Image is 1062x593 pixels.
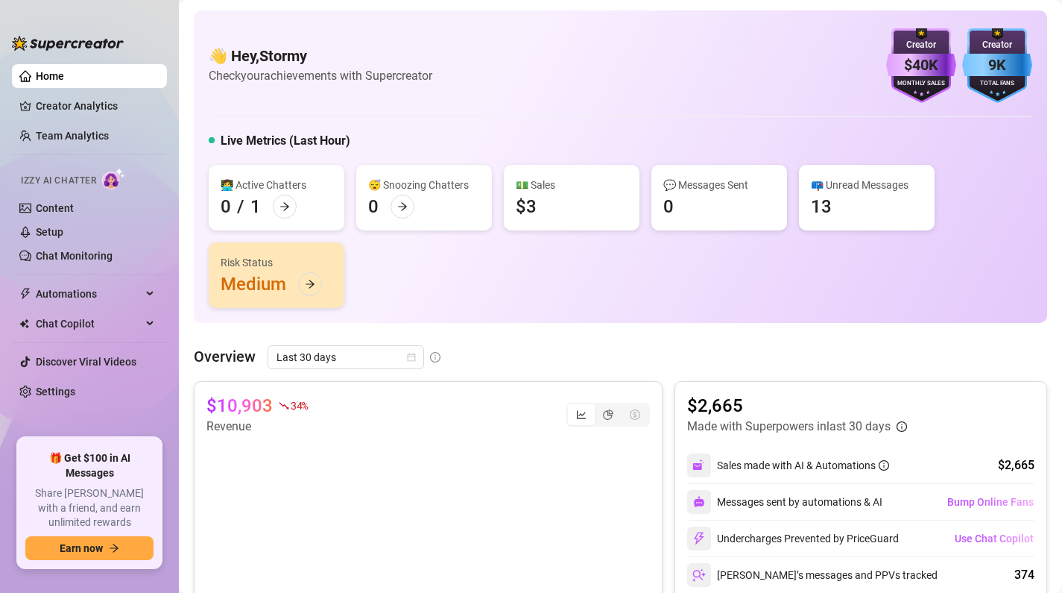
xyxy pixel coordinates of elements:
a: Setup [36,226,63,238]
span: info-circle [430,352,440,363]
div: 💬 Messages Sent [663,177,775,193]
span: fall [279,401,289,411]
div: segmented control [566,403,650,427]
a: Creator Analytics [36,94,155,118]
span: Bump Online Fans [947,496,1034,508]
span: dollar-circle [630,410,640,420]
img: Chat Copilot [19,319,29,329]
img: svg%3e [692,568,706,582]
img: svg%3e [692,532,706,545]
a: Settings [36,386,75,398]
span: arrow-right [305,279,315,289]
img: purple-badge-B9DA21FR.svg [886,28,956,103]
div: 📪 Unread Messages [811,177,923,193]
span: arrow-right [397,201,408,212]
article: $2,665 [687,394,907,418]
div: Undercharges Prevented by PriceGuard [687,527,899,550]
article: Made with Superpowers in last 30 days [687,418,891,436]
span: Izzy AI Chatter [21,174,96,188]
span: Earn now [60,542,103,554]
div: $3 [516,195,537,219]
div: 0 [663,195,674,219]
span: calendar [407,353,416,362]
div: $2,665 [998,456,1034,474]
div: 1 [250,195,261,219]
button: Bump Online Fans [946,490,1034,514]
span: pie-chart [603,410,613,420]
div: 0 [368,195,379,219]
button: Use Chat Copilot [954,527,1034,550]
span: Automations [36,282,142,306]
div: Creator [962,38,1032,52]
span: Share [PERSON_NAME] with a friend, and earn unlimited rewards [25,486,154,530]
article: Revenue [206,418,308,436]
div: 💵 Sales [516,177,628,193]
span: Chat Copilot [36,312,142,336]
div: Sales made with AI & Automations [717,457,889,474]
span: arrow-right [109,543,119,553]
span: info-circle [879,460,889,471]
a: Discover Viral Videos [36,356,136,368]
a: Content [36,202,74,214]
div: Creator [886,38,956,52]
span: line-chart [576,410,587,420]
button: Earn nowarrow-right [25,536,154,560]
span: info-circle [897,421,907,432]
div: $40K [886,54,956,77]
div: Risk Status [221,254,332,271]
span: 34 % [291,398,308,412]
div: 😴 Snoozing Chatters [368,177,480,193]
div: Monthly Sales [886,79,956,89]
div: 👩‍💻 Active Chatters [221,177,332,193]
img: blue-badge-DgoSNQY1.svg [962,28,1032,103]
span: arrow-right [279,201,290,212]
img: svg%3e [693,496,705,508]
a: Home [36,70,64,82]
img: logo-BBDzfeDw.svg [12,36,124,51]
iframe: Intercom live chat [1011,542,1047,578]
span: 🎁 Get $100 in AI Messages [25,451,154,480]
a: Team Analytics [36,130,109,142]
a: Chat Monitoring [36,250,113,262]
div: 9K [962,54,1032,77]
span: Last 30 days [276,346,415,368]
div: Total Fans [962,79,1032,89]
div: 13 [811,195,832,219]
div: [PERSON_NAME]’s messages and PPVs tracked [687,563,938,587]
div: 0 [221,195,231,219]
div: Messages sent by automations & AI [687,490,882,514]
article: Overview [194,345,256,368]
span: Use Chat Copilot [955,533,1034,545]
img: AI Chatter [102,168,125,189]
article: $10,903 [206,394,273,418]
h5: Live Metrics (Last Hour) [221,132,350,150]
article: Check your achievements with Supercreator [209,66,432,85]
h4: 👋 Hey, Stormy [209,46,432,66]
span: thunderbolt [19,288,31,300]
img: svg%3e [692,459,706,472]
